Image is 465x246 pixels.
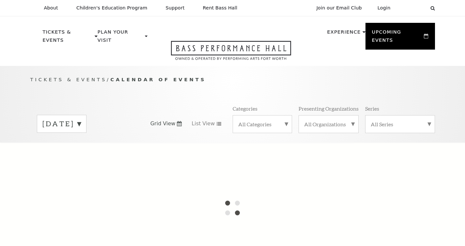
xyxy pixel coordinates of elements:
[238,121,287,128] label: All Categories
[110,77,206,82] span: Calendar of Events
[327,28,361,40] p: Experience
[150,120,176,127] span: Grid View
[401,5,424,11] select: Select:
[203,5,238,11] p: Rent Bass Hall
[371,121,429,128] label: All Series
[192,120,215,127] span: List View
[365,105,379,112] p: Series
[98,28,143,48] p: Plan Your Visit
[299,105,359,112] p: Presenting Organizations
[233,105,257,112] p: Categories
[42,119,81,129] label: [DATE]
[304,121,353,128] label: All Organizations
[372,28,423,48] p: Upcoming Events
[43,28,93,48] p: Tickets & Events
[30,77,107,82] span: Tickets & Events
[30,76,435,84] p: /
[44,5,58,11] p: About
[166,5,185,11] p: Support
[76,5,147,11] p: Children's Education Program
